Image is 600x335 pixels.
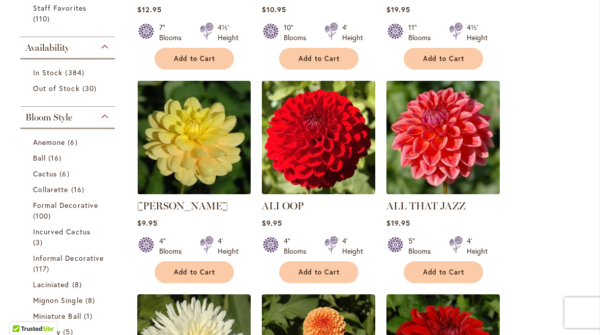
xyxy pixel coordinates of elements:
span: 110 [33,13,52,24]
div: 4½' Height [218,22,238,43]
button: Add to Cart [404,261,483,283]
img: AHOY MATEY [137,81,251,194]
img: ALL THAT JAZZ [386,81,500,194]
a: Miniature Ball 1 [33,311,105,321]
span: Mignon Single [33,295,83,305]
a: ALL THAT JAZZ [386,187,500,196]
span: Collarette [33,185,69,194]
span: 8 [85,295,98,306]
span: Informal Decorative [33,253,104,263]
div: 11" Blooms [408,22,437,43]
img: ALI OOP [262,81,375,194]
div: 7" Blooms [159,22,188,43]
span: Add to Cart [174,268,216,277]
span: Anemone [33,137,65,147]
span: Out of Stock [33,83,80,93]
div: 4' Height [467,236,488,256]
div: 4" Blooms [159,236,188,256]
a: Ball 16 [33,153,105,163]
span: 6 [68,137,80,147]
a: [PERSON_NAME] [137,200,228,212]
div: 4' Height [342,22,363,43]
span: 30 [82,83,99,94]
a: In Stock 384 [33,67,105,78]
span: Availability [25,42,69,53]
span: $19.95 [386,218,410,228]
span: Add to Cart [423,268,465,277]
a: Anemone 6 [33,137,105,147]
a: ALL THAT JAZZ [386,200,466,212]
a: Informal Decorative 117 [33,253,105,274]
div: 10" Blooms [284,22,312,43]
div: 4½' Height [467,22,488,43]
span: 8 [72,279,84,290]
span: Formal Decorative [33,200,98,210]
button: Add to Cart [155,48,234,70]
span: Add to Cart [174,54,216,63]
div: 4' Height [342,236,363,256]
span: $9.95 [262,218,282,228]
a: AHOY MATEY [137,187,251,196]
div: 4' Height [218,236,238,256]
span: 16 [48,153,64,163]
a: Cactus 6 [33,168,105,179]
span: Bloom Style [25,112,72,123]
span: Cactus [33,169,57,178]
span: 100 [33,210,53,221]
span: Miniature Ball [33,311,81,321]
a: Collarette 16 [33,184,105,195]
span: Add to Cart [423,54,465,63]
span: Staff Favorites [33,3,86,13]
span: $10.95 [262,5,286,14]
a: ALI OOP [262,187,375,196]
button: Add to Cart [155,261,234,283]
span: 1 [84,311,95,321]
span: 6 [59,168,72,179]
div: 4" Blooms [284,236,312,256]
span: Ball [33,153,46,163]
span: 3 [33,237,45,248]
span: Laciniated [33,280,70,289]
a: Incurved Cactus 3 [33,226,105,248]
div: 5" Blooms [408,236,437,256]
span: In Stock [33,68,63,77]
a: Formal Decorative 100 [33,200,105,221]
span: Add to Cart [298,54,340,63]
iframe: Launch Accessibility Center [8,299,36,327]
span: 384 [65,67,86,78]
a: ALI OOP [262,200,304,212]
a: Mignon Single 8 [33,295,105,306]
button: Add to Cart [279,261,358,283]
span: $9.95 [137,218,158,228]
span: $12.95 [137,5,162,14]
span: Incurved Cactus [33,227,91,236]
a: Out of Stock 30 [33,83,105,94]
span: $19.95 [386,5,410,14]
span: 16 [71,184,87,195]
a: Staff Favorites [33,3,105,24]
button: Add to Cart [404,48,483,70]
button: Add to Cart [279,48,358,70]
a: Laciniated 8 [33,279,105,290]
span: 117 [33,263,52,274]
span: Add to Cart [298,268,340,277]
